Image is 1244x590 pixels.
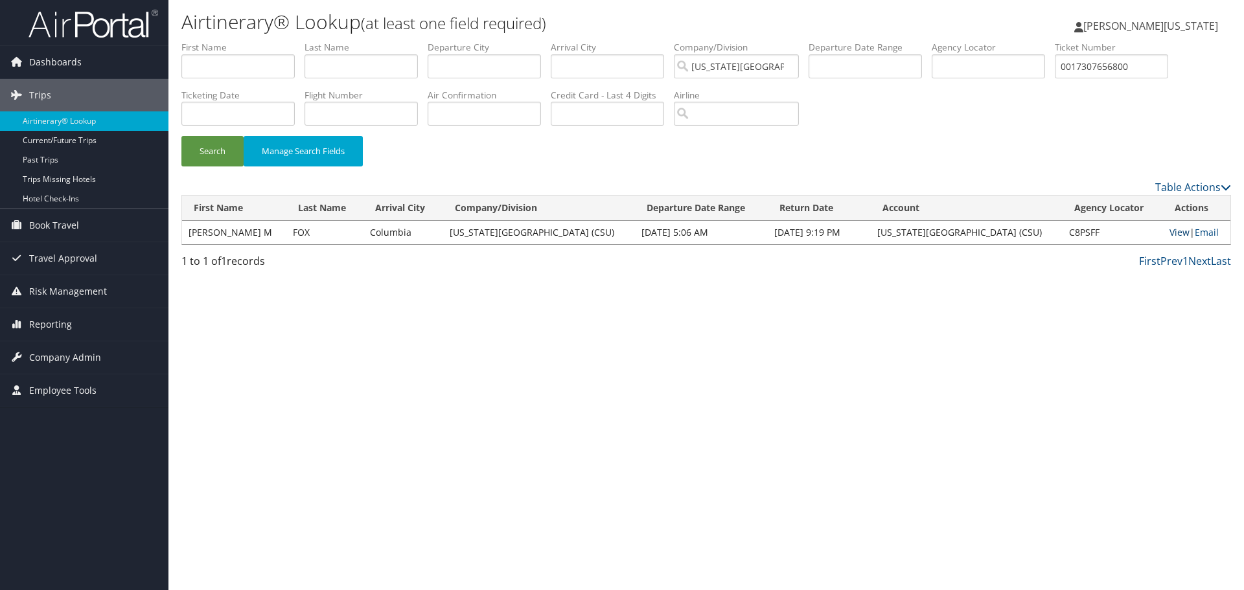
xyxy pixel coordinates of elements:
th: Departure Date Range: activate to sort column ascending [635,196,768,221]
small: (at least one field required) [361,12,546,34]
td: | [1163,221,1230,244]
span: [PERSON_NAME][US_STATE] [1083,19,1218,33]
a: First [1139,254,1160,268]
th: Company/Division [443,196,636,221]
span: Company Admin [29,341,101,374]
th: Arrival City: activate to sort column ascending [363,196,443,221]
a: [PERSON_NAME][US_STATE] [1074,6,1231,45]
td: FOX [286,221,363,244]
label: Agency Locator [932,41,1055,54]
button: Search [181,136,244,166]
span: Travel Approval [29,242,97,275]
th: Account: activate to sort column ascending [871,196,1063,221]
label: First Name [181,41,305,54]
td: C8PSFF [1063,221,1163,244]
label: Ticketing Date [181,89,305,102]
td: Columbia [363,221,443,244]
label: Air Confirmation [428,89,551,102]
a: Last [1211,254,1231,268]
img: airportal-logo.png [29,8,158,39]
label: Airline [674,89,809,102]
a: Table Actions [1155,180,1231,194]
a: 1 [1182,254,1188,268]
label: Company/Division [674,41,809,54]
a: Prev [1160,254,1182,268]
label: Flight Number [305,89,428,102]
th: Last Name: activate to sort column ascending [286,196,363,221]
a: View [1169,226,1190,238]
th: Return Date: activate to sort column ascending [768,196,871,221]
td: [US_STATE][GEOGRAPHIC_DATA] (CSU) [871,221,1063,244]
a: Next [1188,254,1211,268]
td: [PERSON_NAME] M [182,221,286,244]
span: Dashboards [29,46,82,78]
span: Risk Management [29,275,107,308]
th: Agency Locator: activate to sort column ascending [1063,196,1163,221]
label: Credit Card - Last 4 Digits [551,89,674,102]
a: Email [1195,226,1219,238]
label: Departure Date Range [809,41,932,54]
span: Trips [29,79,51,111]
label: Ticket Number [1055,41,1178,54]
div: 1 to 1 of records [181,253,430,275]
td: [US_STATE][GEOGRAPHIC_DATA] (CSU) [443,221,636,244]
label: Arrival City [551,41,674,54]
h1: Airtinerary® Lookup [181,8,881,36]
span: Employee Tools [29,374,97,407]
span: Book Travel [29,209,79,242]
button: Manage Search Fields [244,136,363,166]
label: Departure City [428,41,551,54]
th: Actions [1163,196,1230,221]
label: Last Name [305,41,428,54]
th: First Name: activate to sort column ascending [182,196,286,221]
td: [DATE] 5:06 AM [635,221,768,244]
span: 1 [221,254,227,268]
td: [DATE] 9:19 PM [768,221,871,244]
span: Reporting [29,308,72,341]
